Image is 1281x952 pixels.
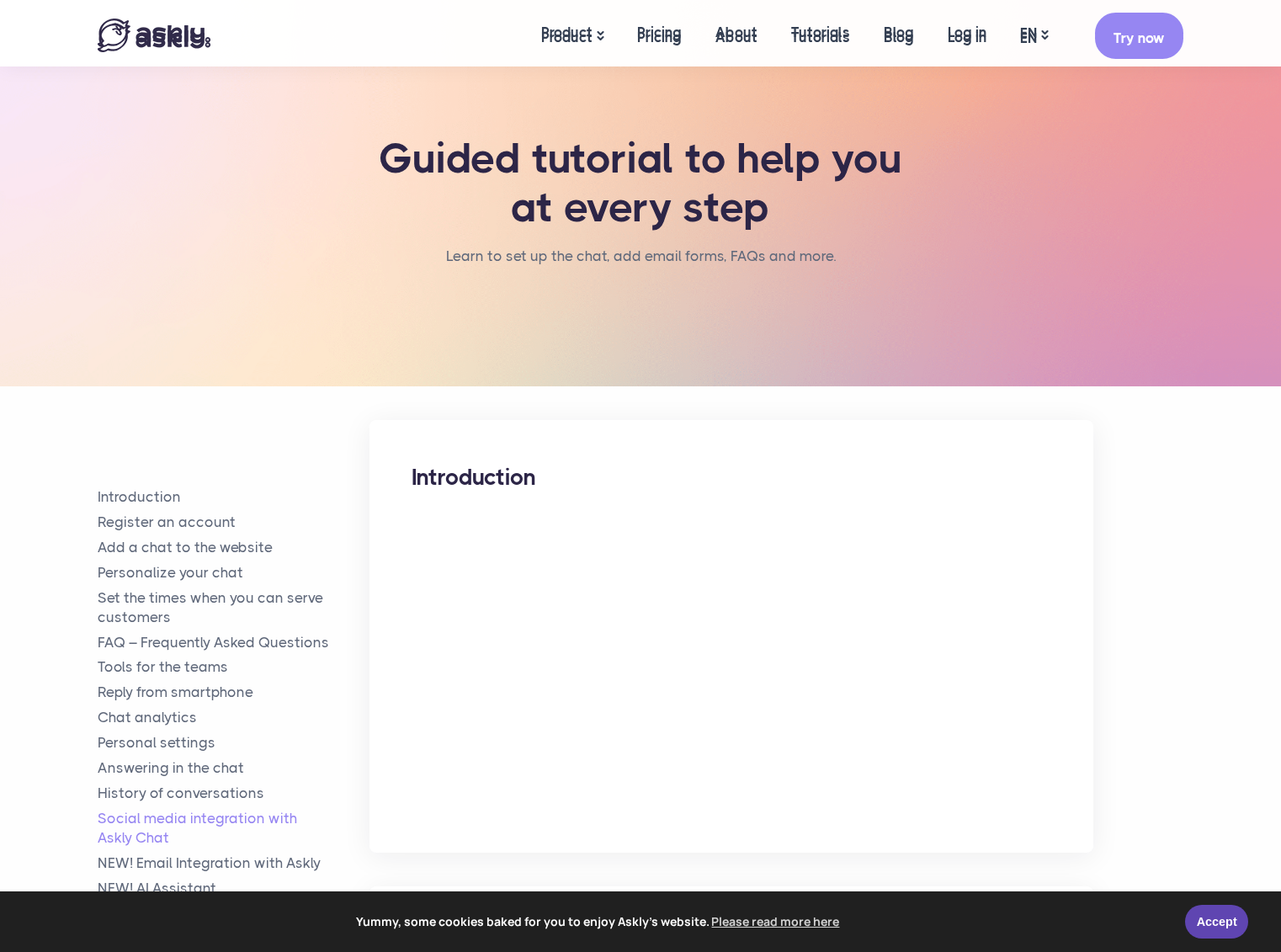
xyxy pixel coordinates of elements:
[98,708,369,727] a: Chat analytics
[620,5,699,70] a: Pricing
[98,683,369,702] a: Reply from smartphone
[98,563,369,582] a: Personalize your chat
[375,135,906,231] h1: Guided tutorial to help you at every step
[710,909,842,934] a: learn more about cookies
[98,487,369,507] a: Introduction
[931,5,1003,70] a: Log in
[98,513,369,532] a: Register an account
[98,784,369,803] a: History of conversations
[867,5,931,70] a: Blog
[412,462,1051,492] h2: Introduction
[1226,813,1268,897] iframe: Askly chat
[1003,26,1065,51] a: EN
[446,244,836,285] nav: breadcrumb
[98,24,210,52] img: Askly
[1185,905,1248,939] a: Accept
[98,657,369,677] a: Tools for the teams
[699,5,774,70] a: About
[98,588,369,627] a: Set the times when you can serve customers
[524,5,620,72] a: Product
[98,538,369,557] a: Add a chat to the website
[24,909,1173,934] span: Yummy, some cookies baked for you to enjoy Askly's website.
[98,633,369,652] a: FAQ – Frequently Asked Questions
[446,244,836,269] li: Learn to set up the chat, add email forms, FAQs and more.
[98,733,369,753] a: Personal settings
[774,5,867,70] a: Tutorials
[98,758,369,778] a: Answering in the chat
[98,879,369,898] a: NEW! AI Assistant
[1095,18,1183,59] a: Try now
[98,854,369,873] a: NEW! Email Integration with Askly
[98,809,369,848] a: Social media integration withAskly Chat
